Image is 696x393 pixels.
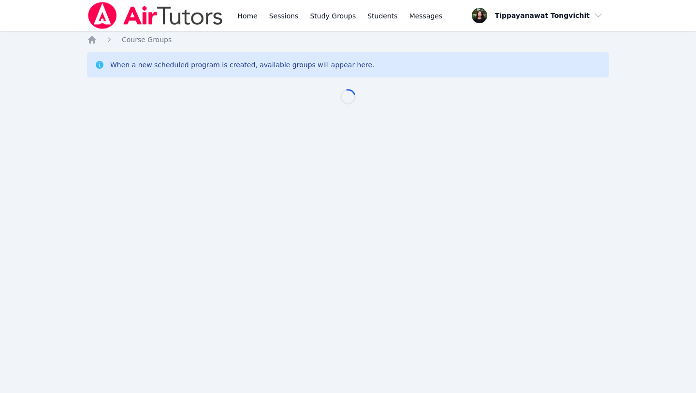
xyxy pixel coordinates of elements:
span: Course Groups [122,36,172,44]
img: Air Tutors [87,2,224,29]
a: Course Groups [122,35,172,45]
nav: Breadcrumb [87,35,609,45]
div: When a new scheduled program is created, available groups will appear here. [110,60,375,70]
span: Messages [409,11,443,21]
